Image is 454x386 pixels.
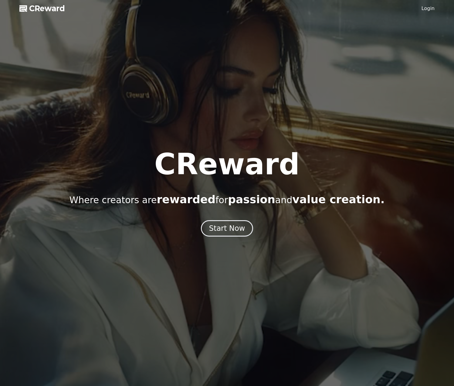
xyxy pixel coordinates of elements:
[154,150,300,179] h1: CReward
[19,4,65,13] a: CReward
[29,4,65,13] span: CReward
[157,193,215,206] span: rewarded
[69,193,385,206] p: Where creators are for and
[201,226,253,232] a: Start Now
[292,193,385,206] span: value creation.
[201,220,253,237] button: Start Now
[209,224,245,233] div: Start Now
[228,193,275,206] span: passion
[422,5,435,12] a: Login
